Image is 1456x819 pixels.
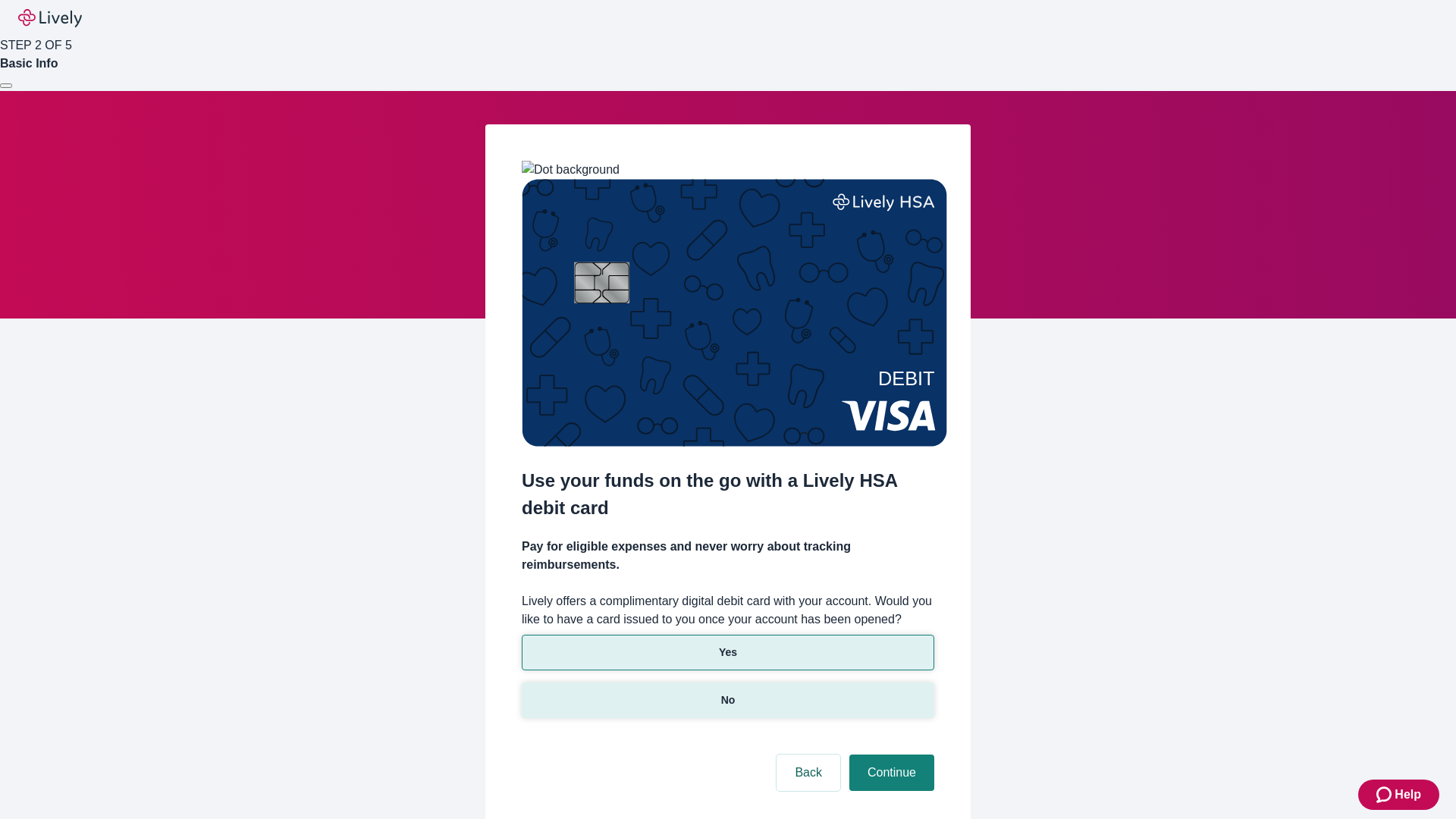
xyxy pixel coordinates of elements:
[522,179,947,447] img: Debit card
[849,755,934,791] button: Continue
[1395,786,1421,804] span: Help
[522,635,934,670] button: Yes
[1376,786,1395,804] svg: Zendesk support icon
[522,467,934,522] h2: Use your funds on the go with a Lively HSA debit card
[719,645,737,661] p: Yes
[522,538,934,574] h4: Pay for eligible expenses and never worry about tracking reimbursements.
[777,755,840,791] button: Back
[1358,780,1439,810] button: Zendesk support iconHelp
[18,9,82,27] img: Lively
[721,692,736,708] p: No
[522,592,934,629] label: Lively offers a complimentary digital debit card with your account. Would you like to have a card...
[522,682,934,718] button: No
[522,161,620,179] img: Dot background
